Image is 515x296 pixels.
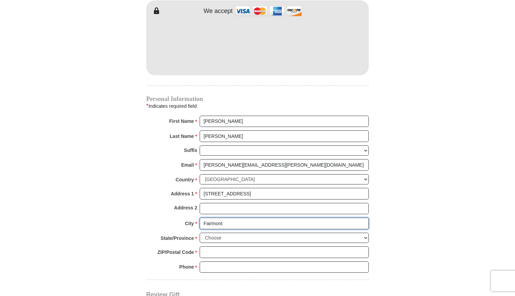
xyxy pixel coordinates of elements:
strong: Phone [179,262,194,272]
div: Indicates required field [146,102,369,111]
strong: State/Province [161,233,194,243]
img: credit cards accepted [234,4,303,18]
strong: Address 1 [171,189,194,198]
strong: City [185,219,194,228]
strong: ZIP/Postal Code [158,247,194,257]
h4: Personal Information [146,96,369,102]
strong: First Name [169,116,194,126]
h4: We accept [204,8,233,15]
strong: Address 2 [174,203,197,213]
strong: Suffix [184,145,197,155]
strong: Last Name [170,131,194,141]
strong: Country [176,175,194,184]
strong: Email [181,160,194,170]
